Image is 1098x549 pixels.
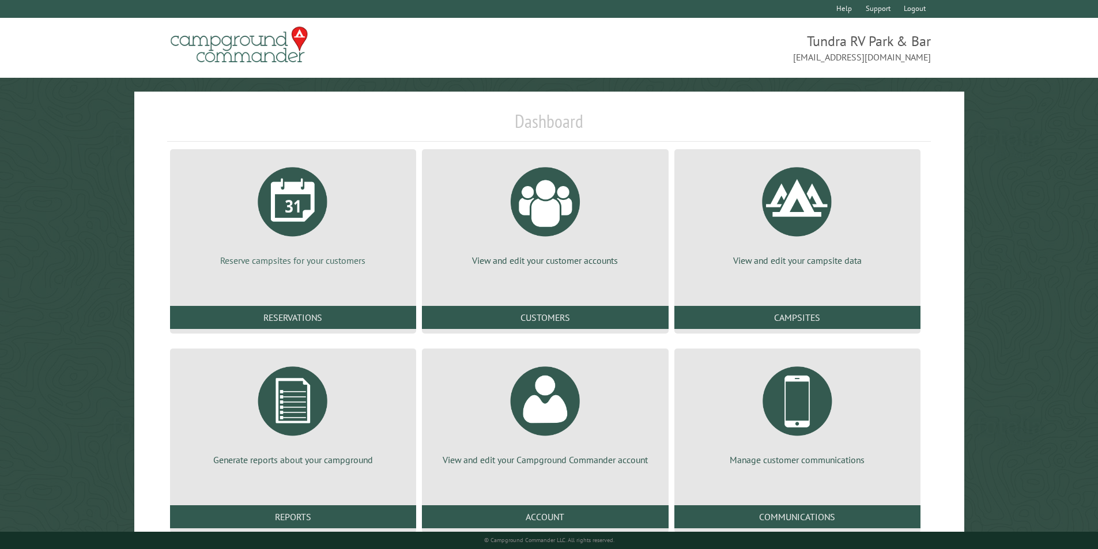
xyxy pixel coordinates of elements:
[688,254,907,267] p: View and edit your campsite data
[674,505,920,528] a: Communications
[484,536,614,544] small: © Campground Commander LLC. All rights reserved.
[170,306,416,329] a: Reservations
[167,22,311,67] img: Campground Commander
[436,158,654,267] a: View and edit your customer accounts
[184,158,402,267] a: Reserve campsites for your customers
[422,306,668,329] a: Customers
[167,110,931,142] h1: Dashboard
[688,453,907,466] p: Manage customer communications
[674,306,920,329] a: Campsites
[688,358,907,466] a: Manage customer communications
[436,254,654,267] p: View and edit your customer accounts
[436,453,654,466] p: View and edit your Campground Commander account
[436,358,654,466] a: View and edit your Campground Commander account
[422,505,668,528] a: Account
[184,453,402,466] p: Generate reports about your campground
[549,32,931,64] span: Tundra RV Park & Bar [EMAIL_ADDRESS][DOMAIN_NAME]
[184,358,402,466] a: Generate reports about your campground
[184,254,402,267] p: Reserve campsites for your customers
[170,505,416,528] a: Reports
[688,158,907,267] a: View and edit your campsite data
